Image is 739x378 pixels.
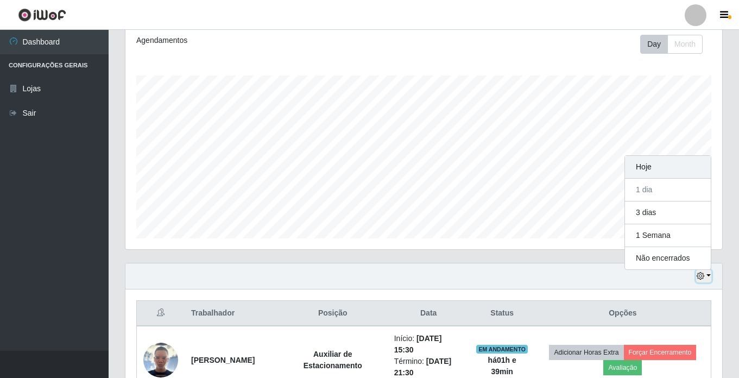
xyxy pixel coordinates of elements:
[625,224,711,247] button: 1 Semana
[185,301,278,326] th: Trabalhador
[394,333,463,356] li: Início:
[278,301,388,326] th: Posição
[388,301,470,326] th: Data
[143,343,178,377] img: 1753462456105.jpeg
[476,345,528,354] span: EM ANDAMENTO
[488,356,516,376] strong: há 01 h e 39 min
[191,356,255,364] strong: [PERSON_NAME]
[603,360,642,375] button: Avaliação
[625,201,711,224] button: 3 dias
[136,35,367,46] div: Agendamentos
[625,156,711,179] button: Hoje
[394,334,442,354] time: [DATE] 15:30
[535,301,711,326] th: Opções
[625,247,711,269] button: Não encerrados
[625,179,711,201] button: 1 dia
[304,350,362,370] strong: Auxiliar de Estacionamento
[624,345,697,360] button: Forçar Encerramento
[667,35,703,54] button: Month
[640,35,668,54] button: Day
[640,35,711,54] div: Toolbar with button groups
[549,345,623,360] button: Adicionar Horas Extra
[470,301,535,326] th: Status
[640,35,703,54] div: First group
[18,8,66,22] img: CoreUI Logo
